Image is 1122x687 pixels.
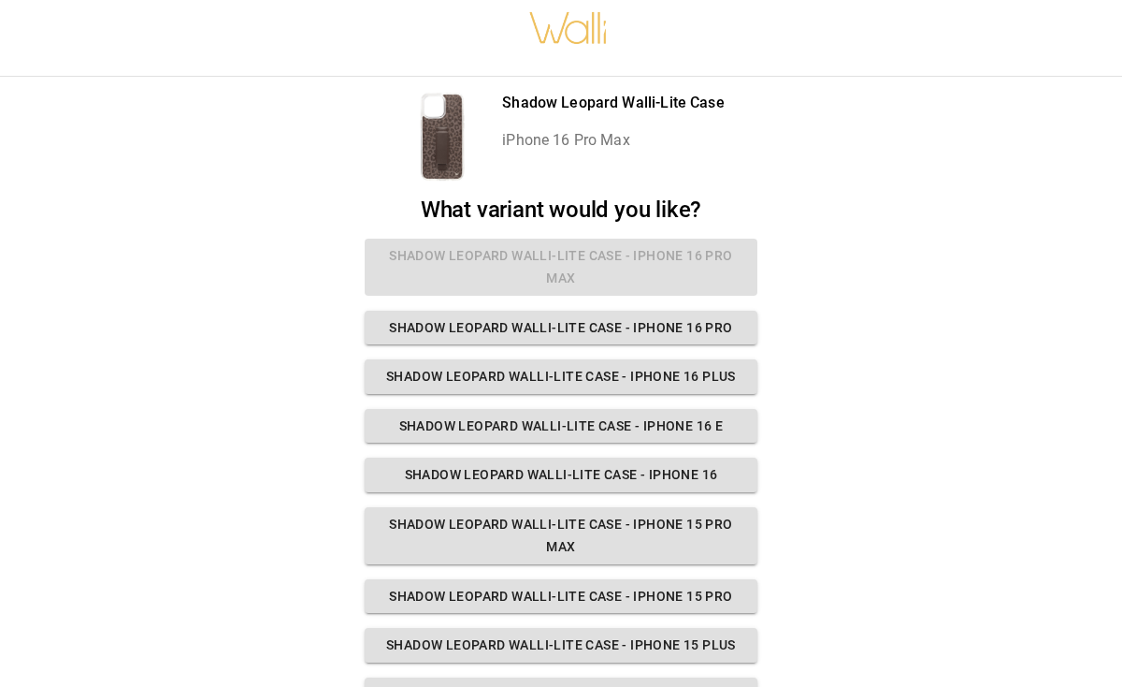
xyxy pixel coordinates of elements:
button: Shadow Leopard Walli-Lite Case - iPhone 16 [365,458,757,492]
p: iPhone 16 Pro Max [502,129,725,152]
button: Shadow Leopard Walli-Lite Case - iPhone 15 Pro [365,579,757,614]
button: Shadow Leopard Walli-Lite Case - iPhone 15 Pro Max [365,507,757,564]
button: Shadow Leopard Walli-Lite Case - iPhone 15 Plus [365,628,757,663]
button: Shadow Leopard Walli-Lite Case - iPhone 16 Plus [365,359,757,394]
button: Shadow Leopard Walli-Lite Case - iPhone 16 E [365,409,757,444]
button: Shadow Leopard Walli-Lite Case - iPhone 16 Pro [365,311,757,345]
p: Shadow Leopard Walli-Lite Case [502,92,725,114]
h2: What variant would you like? [365,197,757,224]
